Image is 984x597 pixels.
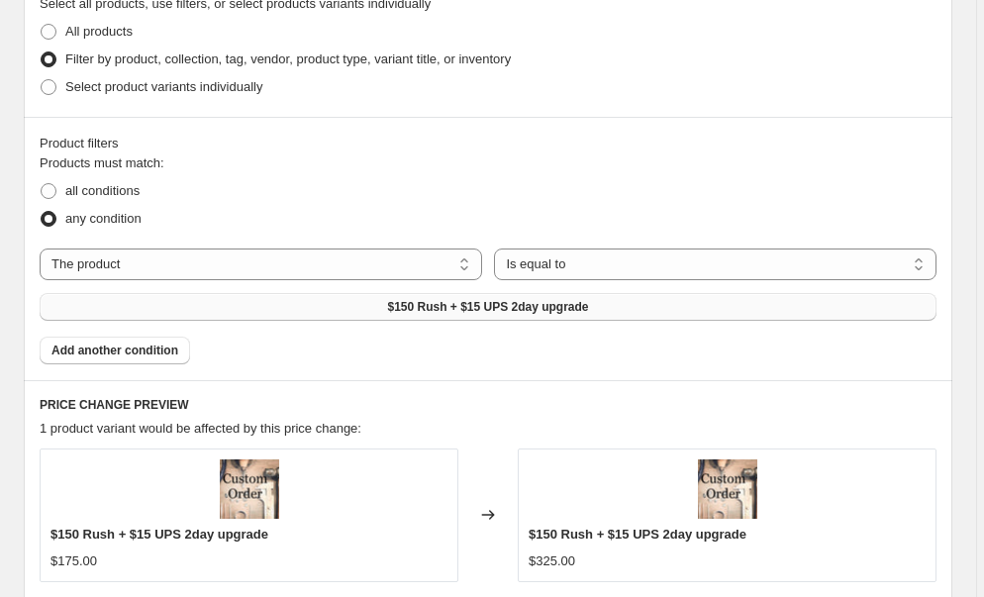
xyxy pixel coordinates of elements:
[40,421,361,436] span: 1 product variant would be affected by this price change:
[65,183,140,198] span: all conditions
[220,459,279,519] img: image_00aa0952-545b-4f1b-8ba4-7a8bcc91892f_80x.jpg
[40,293,936,321] button: $150 Rush + $15 UPS 2day upgrade
[65,51,511,66] span: Filter by product, collection, tag, vendor, product type, variant title, or inventory
[40,134,936,153] div: Product filters
[529,527,746,542] span: $150 Rush + $15 UPS 2day upgrade
[40,155,164,170] span: Products must match:
[40,337,190,364] button: Add another condition
[50,551,97,571] div: $175.00
[529,551,575,571] div: $325.00
[40,397,936,413] h6: PRICE CHANGE PREVIEW
[387,299,588,315] span: $150 Rush + $15 UPS 2day upgrade
[51,343,178,358] span: Add another condition
[65,79,262,94] span: Select product variants individually
[698,459,757,519] img: image_00aa0952-545b-4f1b-8ba4-7a8bcc91892f_80x.jpg
[65,24,133,39] span: All products
[50,527,268,542] span: $150 Rush + $15 UPS 2day upgrade
[65,211,142,226] span: any condition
